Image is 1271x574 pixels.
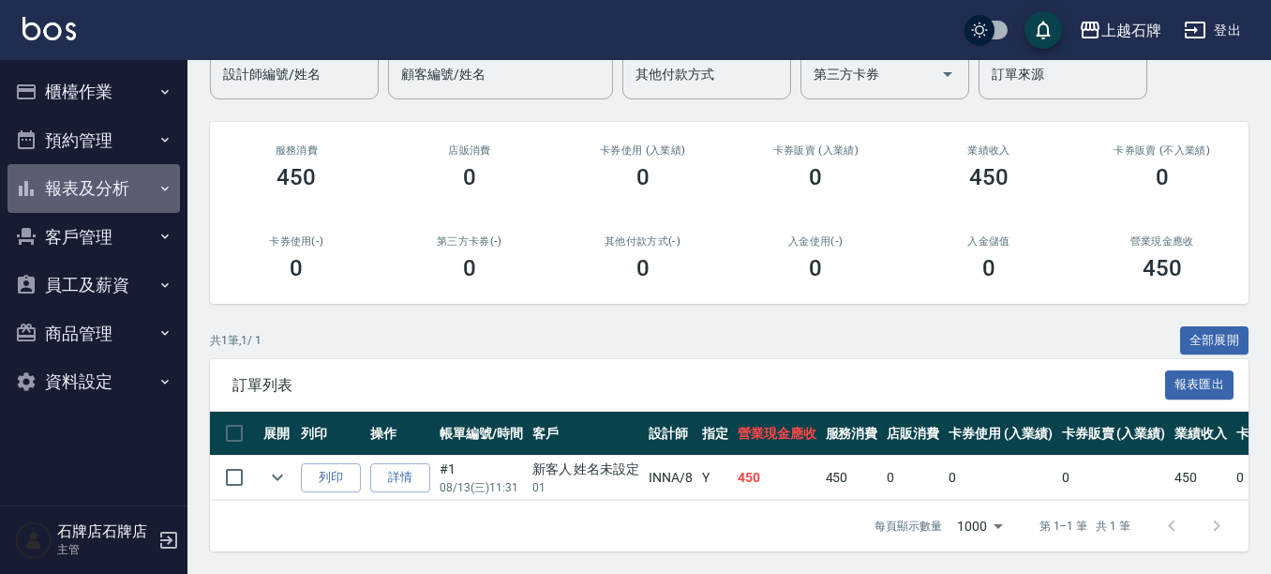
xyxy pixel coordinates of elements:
[925,144,1054,157] h2: 業績收入
[1165,370,1234,400] button: 報表匯出
[944,412,1057,456] th: 卡券使用 (入業績)
[210,332,262,349] p: 共 1 筆, 1 / 1
[1024,11,1062,49] button: save
[1098,144,1226,157] h2: 卡券販賣 (不入業績)
[982,255,995,281] h3: 0
[7,164,180,213] button: 報表及分析
[944,456,1057,500] td: 0
[578,144,707,157] h2: 卡券使用 (入業績)
[532,479,640,496] p: 01
[290,255,303,281] h3: 0
[301,463,361,492] button: 列印
[7,261,180,310] button: 員工及薪資
[882,412,944,456] th: 店販消費
[57,541,153,558] p: 主管
[1101,19,1161,42] div: 上越石牌
[277,164,316,190] h3: 450
[644,412,697,456] th: 設計師
[57,522,153,541] h5: 石牌店石牌店
[733,456,821,500] td: 450
[882,456,944,500] td: 0
[969,164,1009,190] h3: 450
[232,144,361,157] h3: 服務消費
[821,412,883,456] th: 服務消費
[925,235,1054,248] h2: 入金儲值
[406,235,534,248] h2: 第三方卡券(-)
[733,412,821,456] th: 營業現金應收
[15,521,52,559] img: Person
[463,255,476,281] h3: 0
[809,164,822,190] h3: 0
[463,164,476,190] h3: 0
[7,116,180,165] button: 預約管理
[435,456,528,500] td: #1
[1170,412,1232,456] th: 業績收入
[1143,255,1182,281] h3: 450
[7,68,180,116] button: 櫃檯作業
[1165,375,1234,393] a: 報表匯出
[950,501,1009,551] div: 1000
[752,144,880,157] h2: 卡券販賣 (入業績)
[263,463,292,491] button: expand row
[1057,456,1171,500] td: 0
[697,456,733,500] td: Y
[1098,235,1226,248] h2: 營業現金應收
[933,59,963,89] button: Open
[435,412,528,456] th: 帳單編號/時間
[1057,412,1171,456] th: 卡券販賣 (入業績)
[644,456,697,500] td: INNA /8
[528,412,645,456] th: 客戶
[752,235,880,248] h2: 入金使用(-)
[296,412,366,456] th: 列印
[1071,11,1169,50] button: 上越石牌
[232,235,361,248] h2: 卡券使用(-)
[7,357,180,406] button: 資料設定
[578,235,707,248] h2: 其他付款方式(-)
[406,144,534,157] h2: 店販消費
[366,412,435,456] th: 操作
[636,164,650,190] h3: 0
[440,479,523,496] p: 08/13 (三) 11:31
[697,412,733,456] th: 指定
[1156,164,1169,190] h3: 0
[875,518,942,535] p: 每頁顯示數量
[809,255,822,281] h3: 0
[1170,456,1232,500] td: 450
[232,376,1165,395] span: 訂單列表
[1176,13,1249,48] button: 登出
[370,463,430,492] a: 詳情
[532,460,640,479] div: 新客人 姓名未設定
[1039,518,1130,535] p: 第 1–1 筆 共 1 筆
[7,213,180,262] button: 客戶管理
[821,456,883,500] td: 450
[1180,326,1249,355] button: 全部展開
[7,310,180,358] button: 商品管理
[636,255,650,281] h3: 0
[259,412,296,456] th: 展開
[22,17,76,40] img: Logo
